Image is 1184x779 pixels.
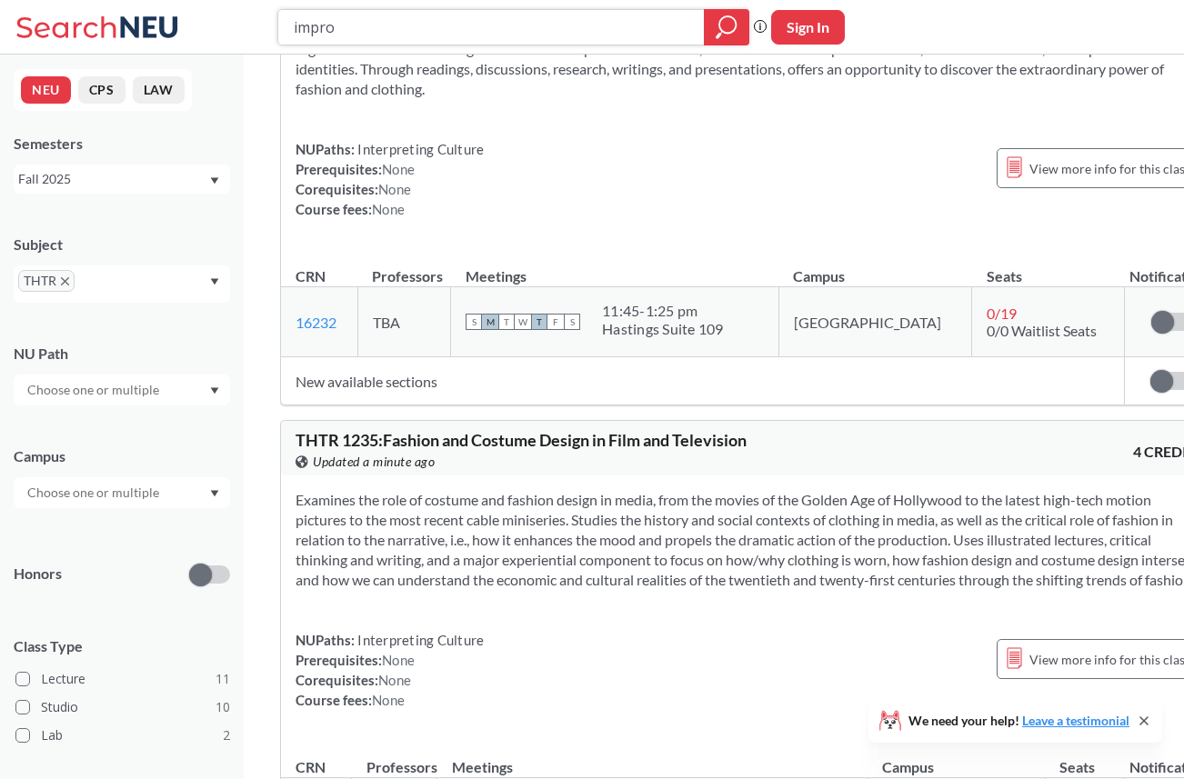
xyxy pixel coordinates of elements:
[1022,713,1129,728] a: Leave a testimonial
[352,739,437,778] th: Professors
[451,248,779,287] th: Meetings
[357,287,450,357] td: TBA
[778,287,971,357] td: [GEOGRAPHIC_DATA]
[296,630,484,710] div: NUPaths: Prerequisites: Corequisites: Course fees:
[15,667,230,691] label: Lecture
[372,201,405,217] span: None
[602,320,724,338] div: Hastings Suite 109
[296,430,747,450] span: THTR 1235 : Fashion and Costume Design in Film and Television
[547,314,564,330] span: F
[14,235,230,255] div: Subject
[296,314,336,331] a: 16232
[281,357,1124,405] td: New available sections
[1045,739,1124,778] th: Seats
[296,266,326,286] div: CRN
[482,314,498,330] span: M
[14,134,230,154] div: Semesters
[355,141,484,157] span: Interpreting Culture
[61,277,69,285] svg: X to remove pill
[18,482,171,504] input: Choose one or multiple
[515,314,531,330] span: W
[210,490,219,497] svg: Dropdown arrow
[15,724,230,747] label: Lab
[778,248,971,287] th: Campus
[216,697,230,717] span: 10
[216,669,230,689] span: 11
[355,632,484,648] span: Interpreting Culture
[78,76,125,104] button: CPS
[14,265,230,303] div: THTRX to remove pillDropdown arrow
[223,725,230,745] span: 2
[14,636,230,656] span: Class Type
[868,739,1045,778] th: Campus
[357,248,450,287] th: Professors
[382,652,415,668] span: None
[372,692,405,708] span: None
[987,322,1097,339] span: 0/0 Waitlist Seats
[15,695,230,719] label: Studio
[498,314,515,330] span: T
[18,169,208,189] div: Fall 2025
[972,248,1125,287] th: Seats
[466,314,482,330] span: S
[602,302,724,320] div: 11:45 - 1:25 pm
[14,165,230,194] div: Fall 2025Dropdown arrow
[14,344,230,364] div: NU Path
[18,270,75,292] span: THTRX to remove pill
[14,375,230,405] div: Dropdown arrow
[313,452,435,472] span: Updated a minute ago
[437,739,868,778] th: Meetings
[378,672,411,688] span: None
[378,181,411,197] span: None
[382,161,415,177] span: None
[771,10,845,45] button: Sign In
[564,314,580,330] span: S
[987,305,1017,322] span: 0 / 19
[210,387,219,394] svg: Dropdown arrow
[908,714,1129,727] span: We need your help!
[133,76,185,104] button: LAW
[292,12,691,43] input: Class, professor, course number, "phrase"
[716,15,737,40] svg: magnifying glass
[704,9,749,45] div: magnifying glass
[14,564,62,584] p: Honors
[210,177,219,185] svg: Dropdown arrow
[18,379,171,401] input: Choose one or multiple
[531,314,547,330] span: T
[296,139,484,219] div: NUPaths: Prerequisites: Corequisites: Course fees:
[14,446,230,466] div: Campus
[14,477,230,508] div: Dropdown arrow
[210,278,219,285] svg: Dropdown arrow
[296,757,326,777] div: CRN
[21,76,71,104] button: NEU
